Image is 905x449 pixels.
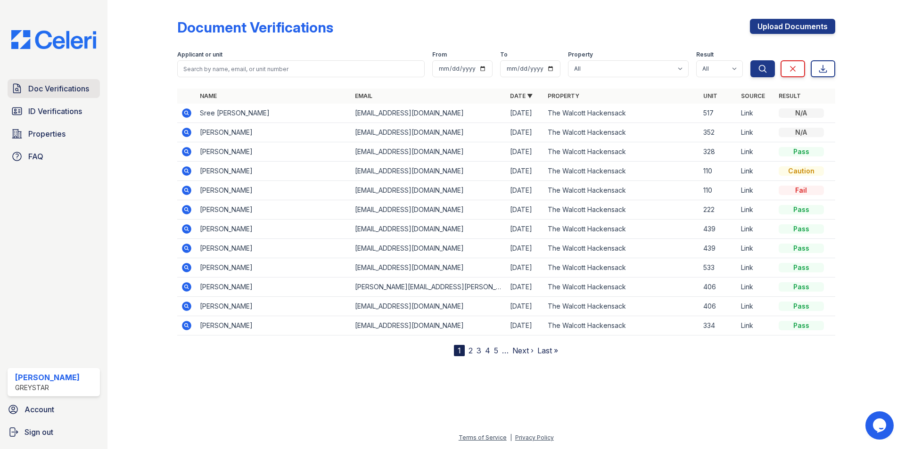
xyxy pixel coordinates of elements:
[177,19,333,36] div: Document Verifications
[537,346,558,355] a: Last »
[699,278,737,297] td: 406
[544,316,699,335] td: The Walcott Hackensack
[177,60,425,77] input: Search by name, email, or unit number
[8,102,100,121] a: ID Verifications
[737,104,775,123] td: Link
[351,316,506,335] td: [EMAIL_ADDRESS][DOMAIN_NAME]
[28,151,43,162] span: FAQ
[477,346,481,355] a: 3
[510,434,512,441] div: |
[568,51,593,58] label: Property
[177,51,222,58] label: Applicant or unit
[737,297,775,316] td: Link
[351,239,506,258] td: [EMAIL_ADDRESS][DOMAIN_NAME]
[351,278,506,297] td: [PERSON_NAME][EMAIL_ADDRESS][PERSON_NAME][DOMAIN_NAME]
[779,224,824,234] div: Pass
[459,434,507,441] a: Terms of Service
[196,316,351,335] td: [PERSON_NAME]
[4,30,104,49] img: CE_Logo_Blue-a8612792a0a2168367f1c8372b55b34899dd931a85d93a1a3d3e32e68fde9ad4.png
[699,200,737,220] td: 222
[544,239,699,258] td: The Walcott Hackensack
[696,51,714,58] label: Result
[512,346,534,355] a: Next ›
[8,147,100,166] a: FAQ
[779,147,824,156] div: Pass
[865,411,896,440] iframe: chat widget
[699,104,737,123] td: 517
[699,162,737,181] td: 110
[8,124,100,143] a: Properties
[779,128,824,137] div: N/A
[544,142,699,162] td: The Walcott Hackensack
[506,181,544,200] td: [DATE]
[737,220,775,239] td: Link
[485,346,490,355] a: 4
[196,123,351,142] td: [PERSON_NAME]
[351,181,506,200] td: [EMAIL_ADDRESS][DOMAIN_NAME]
[544,104,699,123] td: The Walcott Hackensack
[506,123,544,142] td: [DATE]
[28,128,66,139] span: Properties
[196,220,351,239] td: [PERSON_NAME]
[506,258,544,278] td: [DATE]
[737,162,775,181] td: Link
[506,316,544,335] td: [DATE]
[196,297,351,316] td: [PERSON_NAME]
[544,258,699,278] td: The Walcott Hackensack
[8,79,100,98] a: Doc Verifications
[25,404,54,415] span: Account
[25,426,53,438] span: Sign out
[506,104,544,123] td: [DATE]
[351,104,506,123] td: [EMAIL_ADDRESS][DOMAIN_NAME]
[737,200,775,220] td: Link
[15,372,80,383] div: [PERSON_NAME]
[699,258,737,278] td: 533
[699,142,737,162] td: 328
[737,316,775,335] td: Link
[196,239,351,258] td: [PERSON_NAME]
[779,263,824,272] div: Pass
[432,51,447,58] label: From
[699,316,737,335] td: 334
[779,108,824,118] div: N/A
[351,162,506,181] td: [EMAIL_ADDRESS][DOMAIN_NAME]
[544,181,699,200] td: The Walcott Hackensack
[200,92,217,99] a: Name
[737,278,775,297] td: Link
[544,297,699,316] td: The Walcott Hackensack
[506,162,544,181] td: [DATE]
[737,239,775,258] td: Link
[196,104,351,123] td: Sree [PERSON_NAME]
[506,297,544,316] td: [DATE]
[544,278,699,297] td: The Walcott Hackensack
[548,92,579,99] a: Property
[779,302,824,311] div: Pass
[196,278,351,297] td: [PERSON_NAME]
[506,220,544,239] td: [DATE]
[510,92,533,99] a: Date ▼
[737,123,775,142] td: Link
[699,297,737,316] td: 406
[699,181,737,200] td: 110
[15,383,80,392] div: Greystar
[351,297,506,316] td: [EMAIL_ADDRESS][DOMAIN_NAME]
[741,92,765,99] a: Source
[779,92,801,99] a: Result
[779,186,824,195] div: Fail
[737,258,775,278] td: Link
[544,123,699,142] td: The Walcott Hackensack
[196,162,351,181] td: [PERSON_NAME]
[750,19,835,34] a: Upload Documents
[351,220,506,239] td: [EMAIL_ADDRESS][DOMAIN_NAME]
[506,142,544,162] td: [DATE]
[4,423,104,441] a: Sign out
[699,123,737,142] td: 352
[544,162,699,181] td: The Walcott Hackensack
[494,346,498,355] a: 5
[779,282,824,292] div: Pass
[703,92,717,99] a: Unit
[544,220,699,239] td: The Walcott Hackensack
[28,106,82,117] span: ID Verifications
[500,51,508,58] label: To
